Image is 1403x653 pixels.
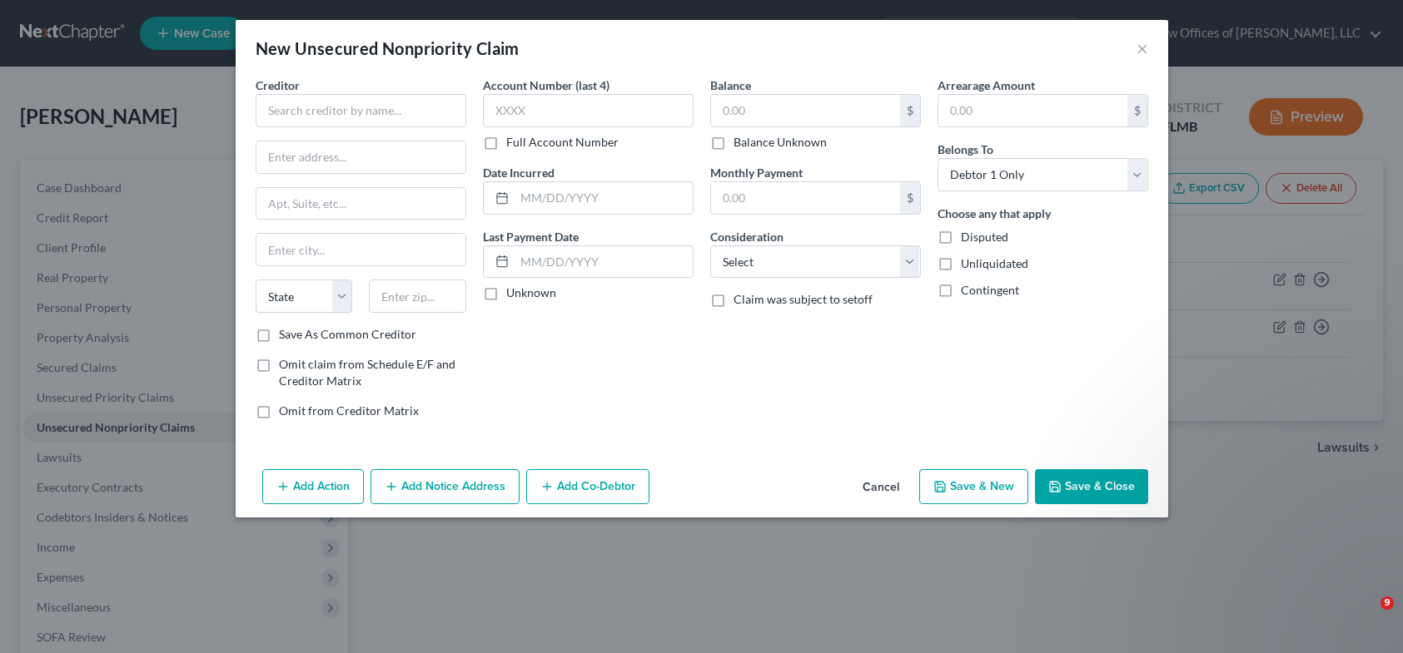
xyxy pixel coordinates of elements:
input: MM/DD/YYYY [515,182,693,214]
input: Enter city... [256,234,465,265]
label: Unknown [506,284,556,301]
label: Save As Common Creditor [279,326,416,343]
input: 0.00 [711,182,900,214]
label: Date Incurred [483,164,555,181]
label: Balance [710,77,751,94]
label: Choose any that apply [938,205,1051,222]
input: Apt, Suite, etc... [256,188,465,220]
label: Last Payment Date [483,228,579,245]
span: Omit from Creditor Matrix [279,403,419,418]
input: 0.00 [938,95,1127,126]
button: Add Action [262,469,364,504]
div: $ [900,182,920,214]
button: Add Co-Debtor [526,469,649,504]
span: Omit claim from Schedule E/F and Creditor Matrix [279,357,455,388]
span: Belongs To [938,142,993,156]
label: Full Account Number [506,134,619,151]
input: MM/DD/YYYY [515,246,693,278]
button: × [1137,38,1148,58]
iframe: Intercom live chat [1346,596,1386,636]
label: Account Number (last 4) [483,77,609,94]
button: Save & Close [1035,469,1148,504]
button: Save & New [919,469,1028,504]
button: Add Notice Address [371,469,520,504]
label: Monthly Payment [710,164,803,181]
div: New Unsecured Nonpriority Claim [256,37,520,60]
span: Claim was subject to setoff [734,292,873,306]
input: Enter zip... [369,280,466,313]
input: Search creditor by name... [256,94,466,127]
span: Disputed [961,230,1008,244]
span: Creditor [256,78,300,92]
div: $ [1127,95,1147,126]
input: 0.00 [711,95,900,126]
div: $ [900,95,920,126]
button: Cancel [849,471,913,504]
label: Arrearage Amount [938,77,1035,94]
input: XXXX [483,94,694,127]
span: 9 [1381,596,1394,610]
label: Balance Unknown [734,134,827,151]
span: Unliquidated [961,256,1028,270]
input: Enter address... [256,141,465,173]
label: Consideration [710,228,784,245]
span: Contingent [961,283,1019,297]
